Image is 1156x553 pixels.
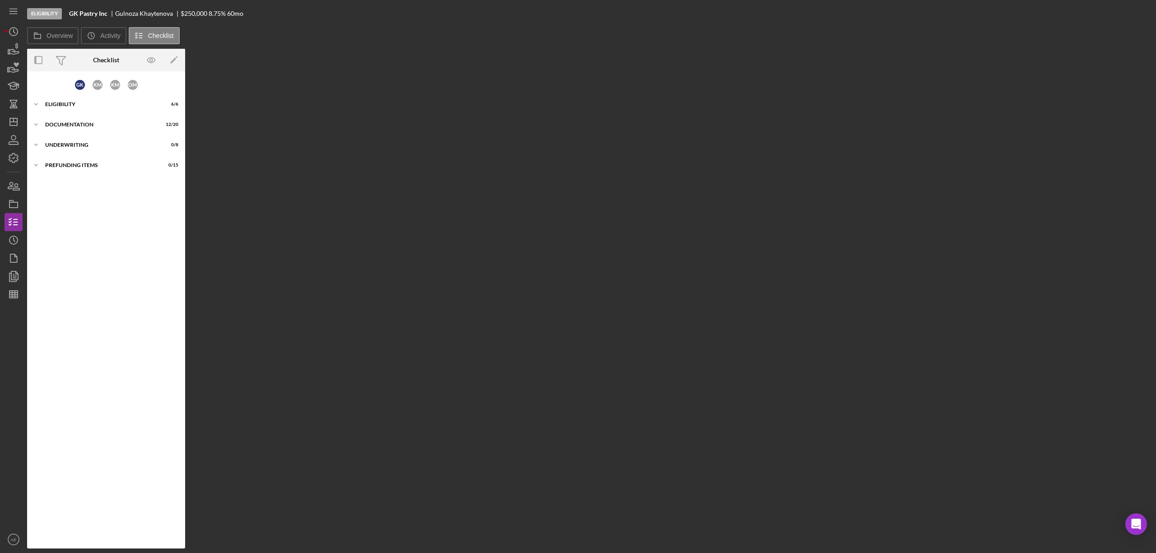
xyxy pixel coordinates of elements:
[27,27,79,44] button: Overview
[128,80,138,90] div: O M
[45,122,156,127] div: Documentation
[129,27,180,44] button: Checklist
[227,10,243,17] div: 60 mo
[148,32,174,39] label: Checklist
[5,530,23,548] button: AE
[1125,513,1147,535] div: Open Intercom Messenger
[11,537,17,542] text: AE
[162,122,178,127] div: 12 / 20
[45,163,156,168] div: Prefunding Items
[162,163,178,168] div: 0 / 15
[110,80,120,90] div: K M
[81,27,126,44] button: Activity
[162,142,178,148] div: 0 / 8
[162,102,178,107] div: 6 / 6
[93,56,119,64] div: Checklist
[93,80,103,90] div: K M
[75,80,85,90] div: G K
[69,10,107,17] b: GK Pastry Inc
[47,32,73,39] label: Overview
[45,142,156,148] div: Underwriting
[181,9,207,17] span: $250,000
[115,10,181,17] div: Gulnoza Khaytenova
[100,32,120,39] label: Activity
[27,8,62,19] div: Eligibility
[45,102,156,107] div: Eligibility
[209,10,226,17] div: 8.75 %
